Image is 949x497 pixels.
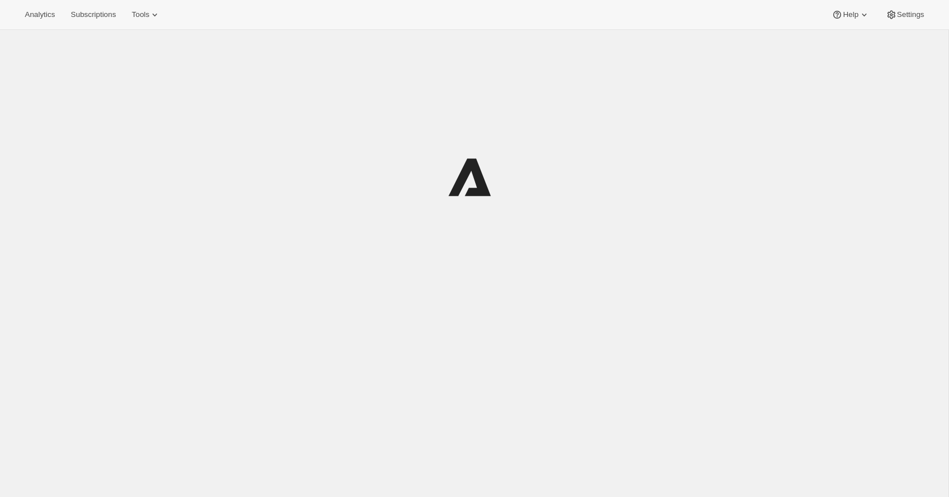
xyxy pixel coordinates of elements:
[125,7,167,23] button: Tools
[825,7,876,23] button: Help
[843,10,858,19] span: Help
[897,10,924,19] span: Settings
[879,7,931,23] button: Settings
[71,10,116,19] span: Subscriptions
[132,10,149,19] span: Tools
[18,7,62,23] button: Analytics
[25,10,55,19] span: Analytics
[64,7,123,23] button: Subscriptions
